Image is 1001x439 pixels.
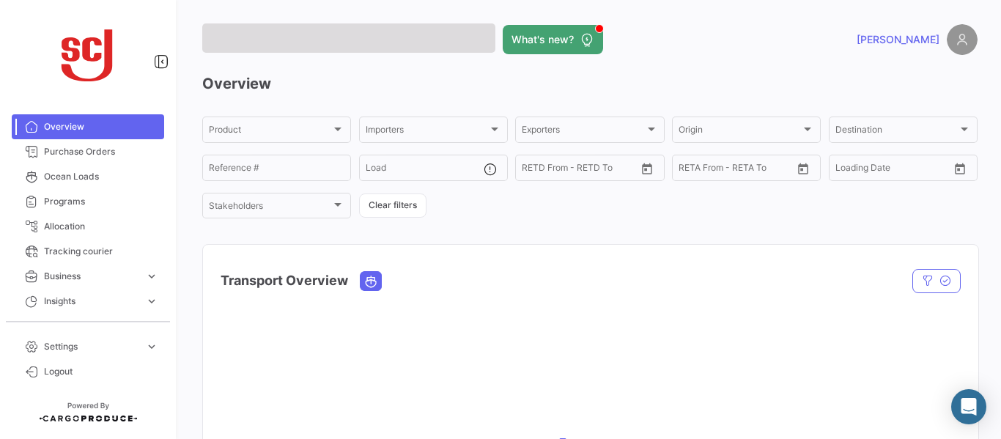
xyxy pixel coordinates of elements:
button: Clear filters [359,193,426,218]
span: Destination [835,127,958,137]
span: Ocean Loads [44,170,158,183]
a: Overview [12,114,164,139]
input: To [709,165,764,175]
span: [PERSON_NAME] [857,32,939,47]
span: Programs [44,195,158,208]
span: Stakeholders [209,203,331,213]
a: Carbon Footprint [12,314,164,339]
span: expand_more [145,340,158,353]
span: Insights [44,295,139,308]
button: What's new? [503,25,603,54]
span: Importers [366,127,488,137]
input: To [866,165,920,175]
input: From [679,165,699,175]
button: Open calendar [949,158,971,180]
img: scj_logo1.svg [51,18,125,91]
span: expand_more [145,295,158,308]
span: Purchase Orders [44,145,158,158]
a: Programs [12,189,164,214]
span: Allocation [44,220,158,233]
input: From [835,165,856,175]
span: Business [44,270,139,283]
input: From [522,165,542,175]
a: Purchase Orders [12,139,164,164]
button: Open calendar [636,158,658,180]
h3: Overview [202,73,978,94]
div: Abrir Intercom Messenger [951,389,986,424]
span: Exporters [522,127,644,137]
a: Ocean Loads [12,164,164,189]
span: Product [209,127,331,137]
button: Ocean [361,272,381,290]
span: Origin [679,127,801,137]
span: Overview [44,120,158,133]
span: Tracking courier [44,245,158,258]
span: Settings [44,340,139,353]
a: Allocation [12,214,164,239]
a: Tracking courier [12,239,164,264]
img: placeholder-user.png [947,24,978,55]
button: Open calendar [792,158,814,180]
span: What's new? [511,32,574,47]
input: To [553,165,607,175]
h4: Transport Overview [221,270,348,291]
span: Logout [44,365,158,378]
span: expand_more [145,270,158,283]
